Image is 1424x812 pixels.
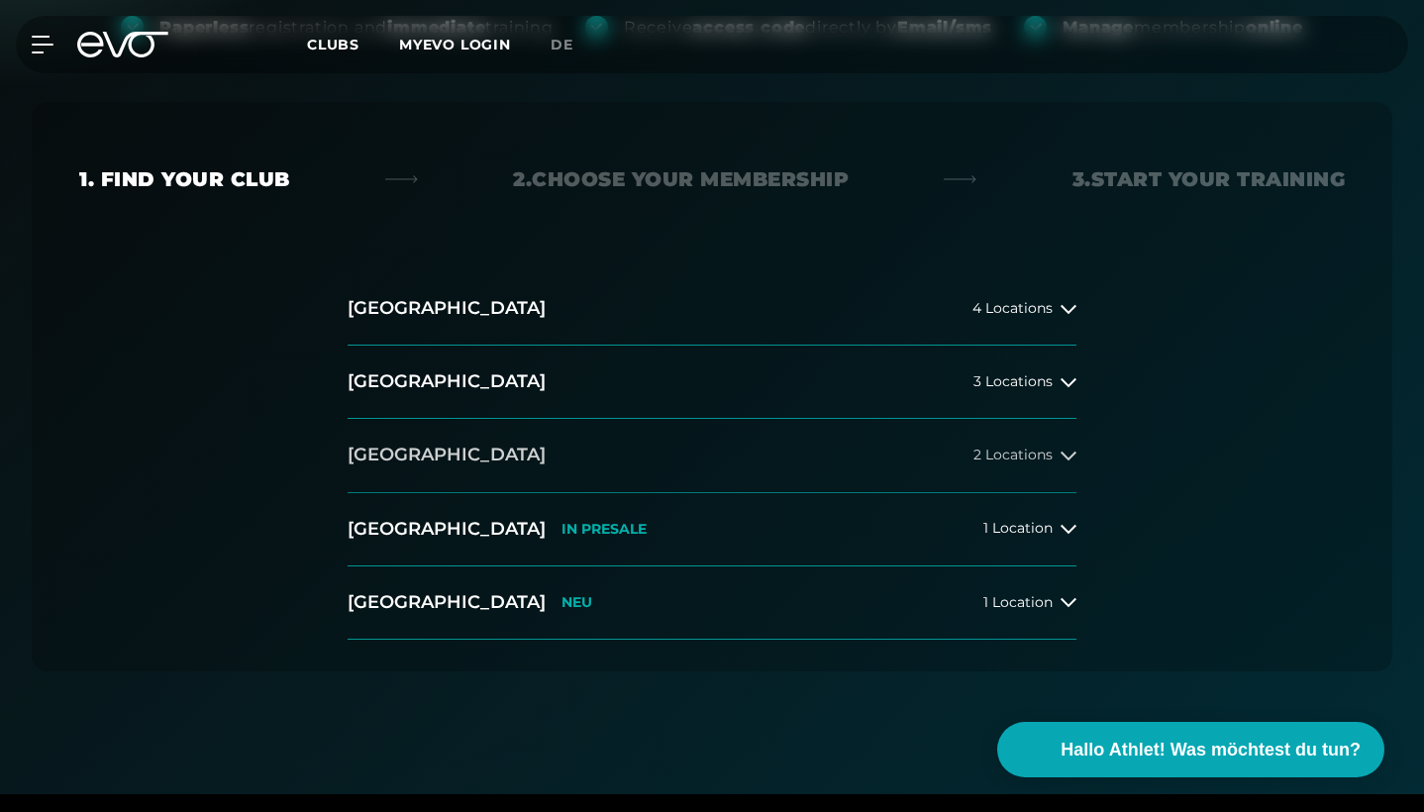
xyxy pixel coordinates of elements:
span: Hallo Athlet! Was möchtest du tun? [1061,737,1361,763]
span: 1 Location [983,521,1053,536]
span: 4 Locations [972,301,1053,316]
p: NEU [561,594,592,611]
span: Clubs [307,36,359,53]
div: 2. Choose your membership [513,165,849,193]
span: 3 Locations [973,374,1053,389]
div: 3. Start your Training [1072,165,1346,193]
p: IN PRESALE [561,521,647,538]
h2: [GEOGRAPHIC_DATA] [348,443,546,467]
div: 1. Find your club [79,165,290,193]
h2: [GEOGRAPHIC_DATA] [348,369,546,394]
span: 2 Locations [973,448,1053,462]
a: de [551,34,597,56]
button: [GEOGRAPHIC_DATA]2 Locations [348,419,1076,492]
button: [GEOGRAPHIC_DATA]4 Locations [348,272,1076,346]
h2: [GEOGRAPHIC_DATA] [348,296,546,321]
button: Hallo Athlet! Was möchtest du tun? [997,722,1384,777]
button: [GEOGRAPHIC_DATA]NEU1 Location [348,566,1076,640]
button: [GEOGRAPHIC_DATA]IN PRESALE1 Location [348,493,1076,566]
button: [GEOGRAPHIC_DATA]3 Locations [348,346,1076,419]
a: MYEVO LOGIN [399,36,511,53]
a: Clubs [307,35,399,53]
h2: [GEOGRAPHIC_DATA] [348,590,546,615]
span: 1 Location [983,595,1053,610]
h2: [GEOGRAPHIC_DATA] [348,517,546,542]
span: de [551,36,573,53]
